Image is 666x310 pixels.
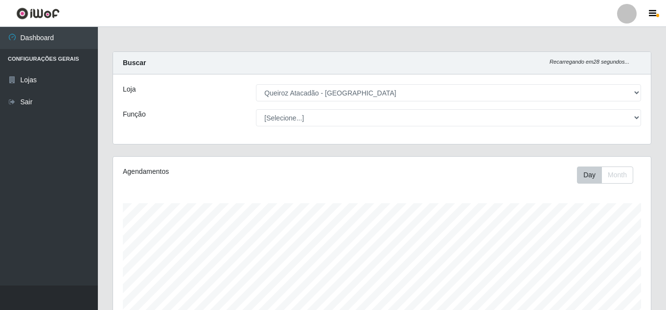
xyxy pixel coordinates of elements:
[550,59,629,65] i: Recarregando em 28 segundos...
[577,167,633,184] div: First group
[123,109,146,119] label: Função
[577,167,641,184] div: Toolbar with button groups
[577,167,602,184] button: Day
[123,59,146,67] strong: Buscar
[123,84,136,95] label: Loja
[16,7,60,20] img: CoreUI Logo
[601,167,633,184] button: Month
[123,167,330,177] div: Agendamentos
